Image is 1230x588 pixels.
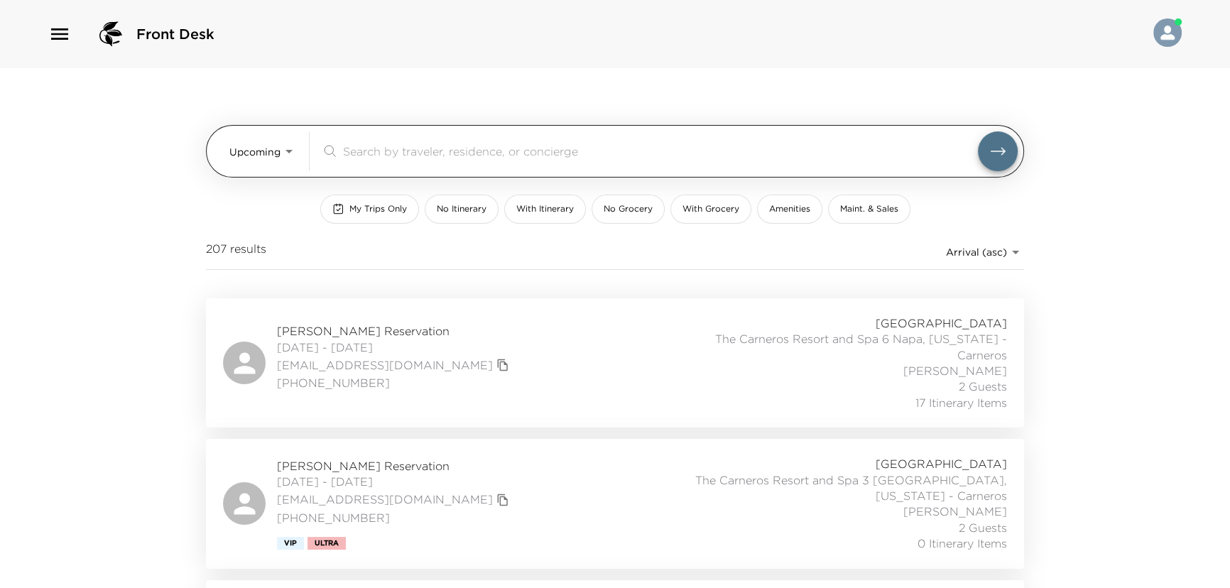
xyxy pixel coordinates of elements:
span: [GEOGRAPHIC_DATA] [876,456,1007,472]
span: Arrival (asc) [946,246,1007,258]
span: [PERSON_NAME] [903,363,1007,379]
span: [DATE] - [DATE] [277,474,513,489]
span: 2 Guests [959,520,1007,535]
span: No Itinerary [437,203,486,215]
span: Upcoming [229,146,281,158]
span: No Grocery [604,203,653,215]
span: My Trips Only [349,203,407,215]
a: [PERSON_NAME] Reservation[DATE] - [DATE][EMAIL_ADDRESS][DOMAIN_NAME]copy primary member email[PHO... [206,298,1024,428]
a: [EMAIL_ADDRESS][DOMAIN_NAME] [277,357,493,373]
span: With Itinerary [516,203,574,215]
img: logo [94,17,128,51]
a: [PERSON_NAME] Reservation[DATE] - [DATE][EMAIL_ADDRESS][DOMAIN_NAME]copy primary member email[PHO... [206,439,1024,568]
button: No Itinerary [425,195,499,224]
button: Maint. & Sales [828,195,910,224]
span: The Carneros Resort and Spa 6 Napa, [US_STATE] - Carneros [693,331,1007,363]
button: copy primary member email [493,490,513,510]
button: With Itinerary [504,195,586,224]
span: [PERSON_NAME] [903,503,1007,519]
a: [EMAIL_ADDRESS][DOMAIN_NAME] [277,491,493,507]
span: [PHONE_NUMBER] [277,375,513,391]
span: The Carneros Resort and Spa 3 [GEOGRAPHIC_DATA], [US_STATE] - Carneros [693,472,1007,504]
span: 2 Guests [959,379,1007,394]
span: Maint. & Sales [840,203,898,215]
span: [GEOGRAPHIC_DATA] [876,315,1007,331]
input: Search by traveler, residence, or concierge [343,143,978,159]
span: Front Desk [136,24,214,44]
button: My Trips Only [320,195,419,224]
span: [DATE] - [DATE] [277,339,513,355]
span: 0 Itinerary Items [918,535,1007,551]
span: [PERSON_NAME] Reservation [277,323,513,339]
span: [PHONE_NUMBER] [277,510,513,526]
button: With Grocery [670,195,751,224]
button: copy primary member email [493,355,513,375]
span: [PERSON_NAME] Reservation [277,458,513,474]
img: User [1153,18,1182,47]
button: Amenities [757,195,822,224]
span: Ultra [315,539,339,548]
button: No Grocery [592,195,665,224]
span: With Grocery [682,203,739,215]
span: 17 Itinerary Items [915,395,1007,410]
span: Vip [284,539,297,548]
span: 207 results [206,241,266,263]
span: Amenities [769,203,810,215]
